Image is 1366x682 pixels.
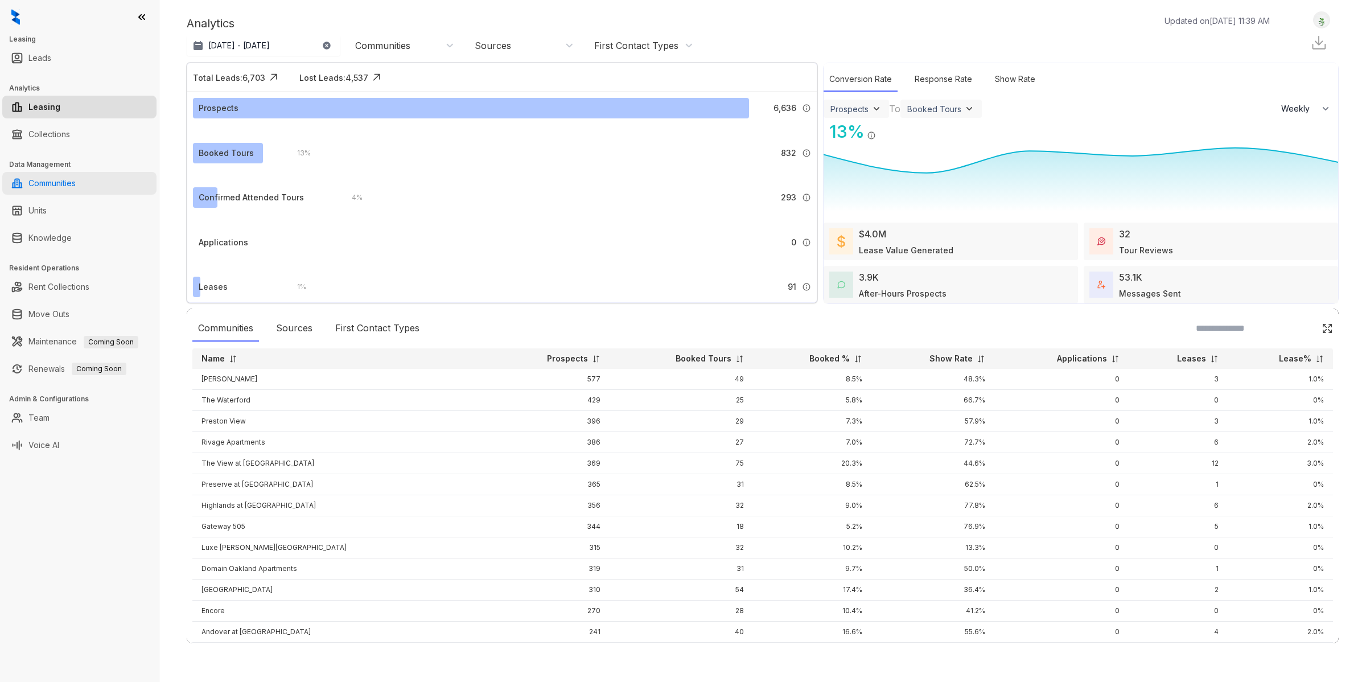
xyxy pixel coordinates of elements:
[871,474,994,495] td: 62.5%
[2,123,157,146] li: Collections
[72,363,126,375] span: Coming Soon
[490,643,609,664] td: 225
[871,580,994,601] td: 36.4%
[994,643,1129,664] td: 0
[28,358,126,380] a: RenewalsComing Soon
[753,643,871,664] td: 43.6%
[187,15,234,32] p: Analytics
[802,193,811,202] img: Info
[490,516,609,537] td: 344
[994,411,1129,432] td: 0
[192,453,490,474] td: The View at [GEOGRAPHIC_DATA]
[802,104,811,113] img: Info
[1279,353,1311,364] p: Lease%
[824,119,865,145] div: 13 %
[192,411,490,432] td: Preston View
[1129,537,1228,558] td: 0
[199,102,238,114] div: Prospects
[192,432,490,453] td: Rivage Apartments
[773,102,796,114] span: 6,636
[994,369,1129,390] td: 0
[28,199,47,222] a: Units
[859,270,879,284] div: 3.9K
[1228,495,1333,516] td: 2.0%
[547,353,588,364] p: Prospects
[1129,453,1228,474] td: 12
[9,83,159,93] h3: Analytics
[610,474,754,495] td: 31
[837,235,845,248] img: LeaseValue
[192,495,490,516] td: Highlands at [GEOGRAPHIC_DATA]
[229,355,237,363] img: sorting
[1119,244,1173,256] div: Tour Reviews
[208,40,270,51] p: [DATE] - [DATE]
[1129,411,1228,432] td: 3
[871,558,994,580] td: 50.0%
[28,96,60,118] a: Leasing
[929,353,973,364] p: Show Rate
[994,622,1129,643] td: 0
[994,558,1129,580] td: 0
[753,580,871,601] td: 17.4%
[994,580,1129,601] td: 0
[490,601,609,622] td: 270
[830,104,869,114] div: Prospects
[192,580,490,601] td: [GEOGRAPHIC_DATA]
[1314,14,1330,26] img: UserAvatar
[368,69,385,86] img: Click Icon
[1315,355,1324,363] img: sorting
[84,336,138,348] span: Coming Soon
[994,495,1129,516] td: 0
[490,580,609,601] td: 310
[610,622,754,643] td: 40
[286,281,306,293] div: 1 %
[28,276,89,298] a: Rent Collections
[753,411,871,432] td: 7.3%
[265,69,282,86] img: Click Icon
[1129,474,1228,495] td: 1
[1097,237,1105,245] img: TourReviews
[490,558,609,580] td: 319
[824,67,898,92] div: Conversion Rate
[859,244,953,256] div: Lease Value Generated
[2,358,157,380] li: Renewals
[610,601,754,622] td: 28
[1228,411,1333,432] td: 1.0%
[610,580,754,601] td: 54
[802,282,811,291] img: Info
[859,287,947,299] div: After-Hours Prospects
[1129,622,1228,643] td: 4
[735,355,744,363] img: sorting
[1129,580,1228,601] td: 2
[2,47,157,69] li: Leads
[871,432,994,453] td: 72.7%
[1129,432,1228,453] td: 6
[2,227,157,249] li: Knowledge
[192,643,490,664] td: The Park at [GEOGRAPHIC_DATA]
[871,103,882,114] img: ViewFilterArrow
[2,406,157,429] li: Team
[871,643,994,664] td: 63.8%
[1129,516,1228,537] td: 5
[1119,227,1130,241] div: 32
[802,149,811,158] img: Info
[475,39,511,52] div: Sources
[490,622,609,643] td: 241
[994,453,1129,474] td: 0
[1228,622,1333,643] td: 2.0%
[994,432,1129,453] td: 0
[781,191,796,204] span: 293
[270,315,318,342] div: Sources
[753,474,871,495] td: 8.5%
[753,601,871,622] td: 10.4%
[610,537,754,558] td: 32
[610,411,754,432] td: 29
[199,191,304,204] div: Confirmed Attended Tours
[490,411,609,432] td: 396
[977,355,985,363] img: sorting
[11,9,20,25] img: logo
[490,453,609,474] td: 369
[490,432,609,453] td: 386
[676,353,731,364] p: Booked Tours
[809,353,850,364] p: Booked %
